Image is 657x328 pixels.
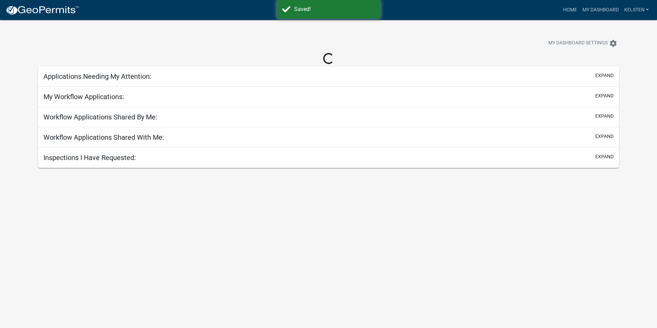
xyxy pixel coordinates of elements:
[294,5,375,13] div: Saved!
[43,113,157,121] h5: Workflow Applications Shared By Me:
[580,3,621,17] a: My Dashboard
[543,36,623,50] button: My Dashboard Settingssettings
[43,133,164,141] h5: Workflow Applications Shared With Me:
[595,72,614,79] button: expand
[595,153,614,160] button: expand
[43,72,151,81] h5: Applications Needing My Attention:
[609,39,617,47] i: settings
[595,113,614,120] button: expand
[548,39,608,47] span: My Dashboard Settings
[595,133,614,140] button: expand
[560,3,580,17] a: Home
[43,154,136,162] h5: Inspections I Have Requested:
[43,93,124,101] h5: My Workflow Applications:
[595,92,614,99] button: expand
[621,3,651,17] a: Kelsten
